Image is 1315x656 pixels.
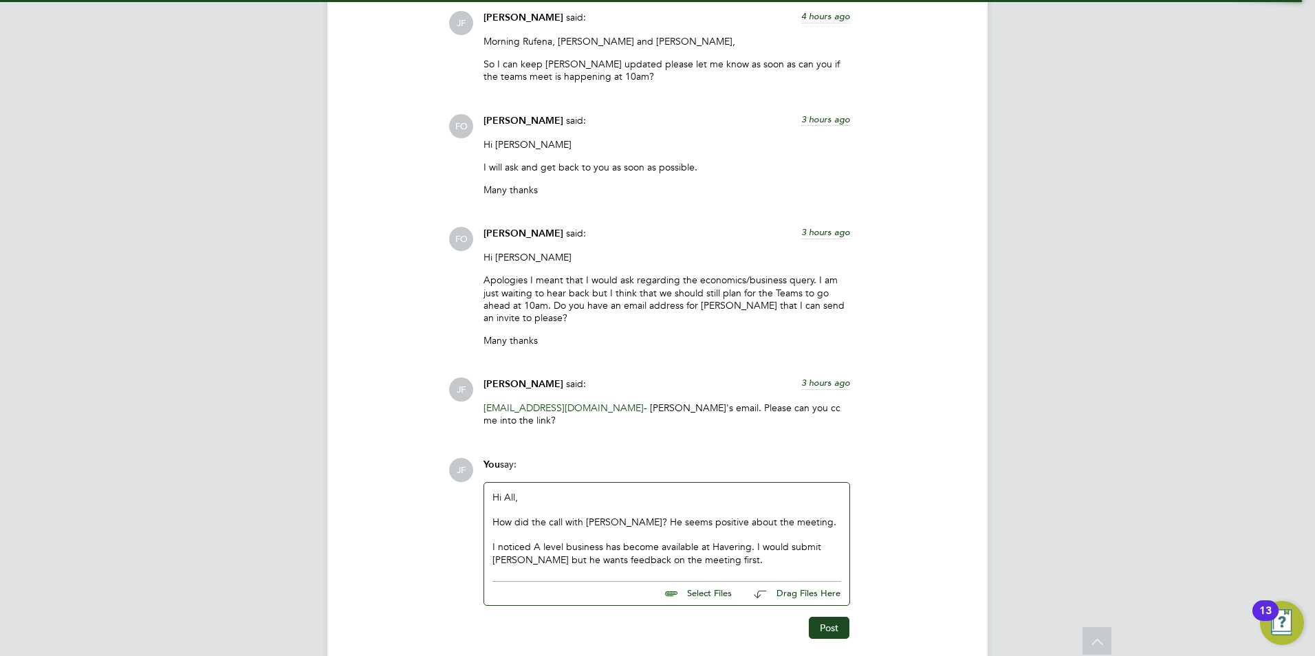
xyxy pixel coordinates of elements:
[801,226,850,238] span: 3 hours ago
[483,334,850,347] p: Many thanks
[483,35,850,47] p: Morning Rufena, [PERSON_NAME] and [PERSON_NAME],
[566,11,586,23] span: said:
[483,228,563,239] span: [PERSON_NAME]
[492,540,841,565] div: I noticed A level business has become available at Havering. I would submit [PERSON_NAME] but he ...
[449,114,473,138] span: FO
[1260,601,1304,645] button: Open Resource Center, 13 new notifications
[483,12,563,23] span: [PERSON_NAME]
[449,11,473,35] span: JF
[743,580,841,609] button: Drag Files Here
[483,402,644,414] a: [EMAIL_ADDRESS][DOMAIN_NAME]
[1259,611,1272,628] div: 13
[449,458,473,482] span: JF
[483,402,850,426] p: - [PERSON_NAME]'s email. Please can you cc me into the link?
[801,10,850,22] span: 4 hours ago
[483,184,850,196] p: Many thanks
[483,161,850,173] p: I will ask and get back to you as soon as possible.
[809,617,849,639] button: Post
[483,251,850,263] p: Hi [PERSON_NAME]
[566,114,586,127] span: said:
[801,113,850,125] span: 3 hours ago
[483,274,850,324] p: Apologies I meant that I would ask regarding the economics/business query. I am just waiting to h...
[801,377,850,389] span: 3 hours ago
[483,458,850,482] div: say:
[492,491,841,566] div: Hi All,
[483,459,500,470] span: You
[449,378,473,402] span: JF
[483,58,850,83] p: So I can keep [PERSON_NAME] updated please let me know as soon as can you if the teams meet is ha...
[483,138,850,151] p: Hi [PERSON_NAME]
[483,115,563,127] span: [PERSON_NAME]
[566,378,586,390] span: said:
[449,227,473,251] span: FO
[492,516,841,528] div: How did the call with [PERSON_NAME]? He seems positive about the meeting.
[483,378,563,390] span: [PERSON_NAME]
[566,227,586,239] span: said:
